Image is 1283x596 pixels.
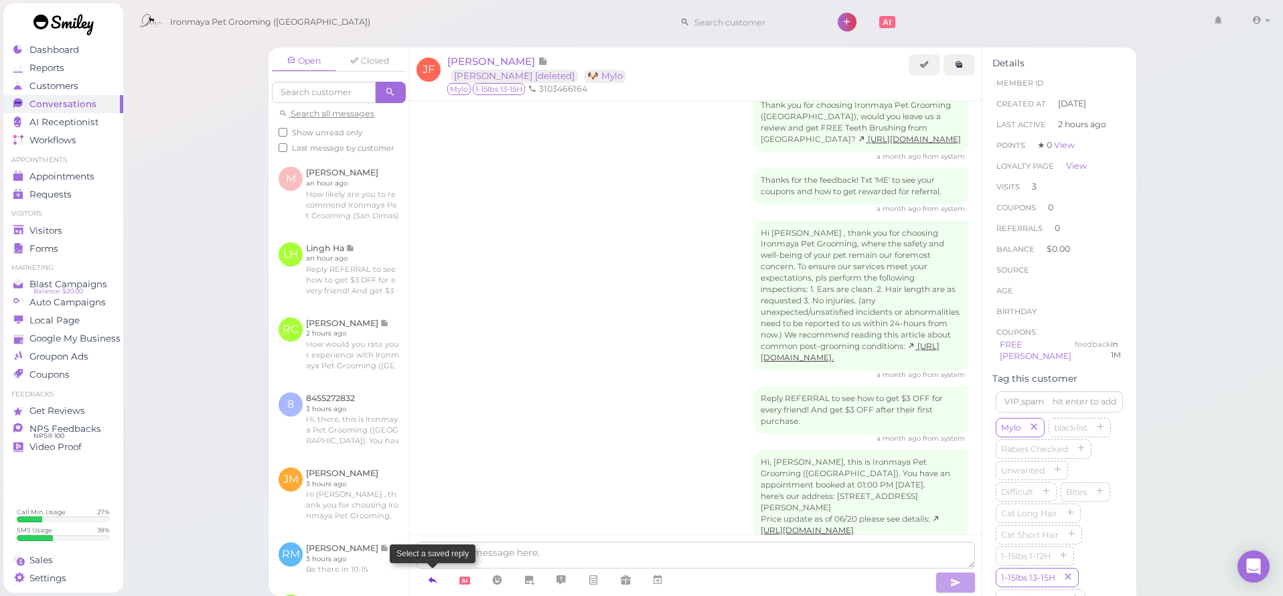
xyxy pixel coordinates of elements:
[447,55,538,68] span: [PERSON_NAME]
[1037,140,1075,150] span: ★ 0
[1075,339,1111,363] div: feedback
[584,70,626,82] a: 🐶 Mylo
[1051,423,1090,433] span: blacklist
[29,189,72,200] span: Requests
[996,244,1037,254] span: Balance
[29,369,70,380] span: Coupons
[3,569,123,587] a: Settings
[923,434,965,443] span: from system
[998,444,1071,454] span: Rabies Checked
[1063,487,1089,497] span: Bites
[3,41,123,59] a: Dashboard
[3,348,123,366] a: Groupon Ads
[29,62,64,74] span: Reports
[29,44,79,56] span: Dashboard
[33,431,64,441] span: NPS® 100
[3,185,123,204] a: Requests
[279,128,287,137] input: Show unread only
[998,551,1053,561] span: 1-15lbs 1-12H
[996,307,1037,316] span: Birthday
[877,370,923,379] span: 08/01/2025 05:18pm
[3,240,123,258] a: Forms
[1054,140,1075,150] a: View
[992,373,1126,384] div: Tag this customer
[992,58,1126,69] div: Details
[923,152,965,161] span: from system
[3,95,123,113] a: Conversations
[29,554,53,566] span: Sales
[3,551,123,569] a: Sales
[29,171,94,182] span: Appointments
[170,3,370,41] span: Ironmaya Pet Grooming ([GEOGRAPHIC_DATA])
[923,204,965,213] span: from system
[998,487,1036,497] span: Difficult
[29,315,80,326] span: Local Page
[3,293,123,311] a: Auto Campaigns
[877,434,923,443] span: 08/01/2025 05:43pm
[97,526,110,534] div: 39 %
[998,465,1047,475] span: Unwanted
[761,342,939,362] a: [URL][DOMAIN_NAME].
[3,59,123,77] a: Reports
[3,131,123,149] a: Workflows
[29,423,101,435] span: NPS Feedbacks
[754,93,968,152] div: Thank you for choosing Ironmaya Pet Grooming ([GEOGRAPHIC_DATA]), would you leave us a review and...
[754,450,968,566] div: Hi, [PERSON_NAME], this is Ironmaya Pet Grooming ([GEOGRAPHIC_DATA]). You have an appointment boo...
[29,351,88,362] span: Groupon Ads
[1111,339,1121,363] div: Expires at2025-09-30 11:59pm
[538,55,548,68] span: Note
[29,117,98,128] span: AI Receptionist
[998,530,1061,540] span: Cat Short Hair
[1066,161,1087,171] a: View
[992,218,1126,239] li: 0
[3,263,123,273] li: Marketing
[1237,550,1270,583] div: Open Intercom Messenger
[996,327,1036,337] span: Coupons
[447,55,633,82] a: [PERSON_NAME] [PERSON_NAME] [deleted] 🐶 Mylo
[29,297,106,308] span: Auto Campaigns
[1047,244,1070,254] span: $0.00
[3,209,123,218] li: Visitors
[3,222,123,240] a: Visitors
[3,113,123,131] a: AI Receptionist
[29,573,66,584] span: Settings
[3,420,123,438] a: NPS Feedbacks NPS® 100
[923,370,965,379] span: from system
[998,508,1060,518] span: Cat Long Hair
[1058,119,1106,131] span: 2 hours ago
[33,286,83,297] span: Balance: $20.00
[3,329,123,348] a: Google My Business
[1000,340,1071,362] a: FREE [PERSON_NAME]
[29,405,85,417] span: Get Reviews
[3,275,123,293] a: Blast Campaigns Balance: $20.00
[29,98,96,110] span: Conversations
[17,526,52,534] div: SMS Usage
[996,224,1043,233] span: Referrals
[996,391,1123,413] input: VIP,spam
[29,80,78,92] span: Customers
[996,182,1020,192] span: Visits
[29,225,62,236] span: Visitors
[3,311,123,329] a: Local Page
[690,11,820,33] input: Search customer
[1053,396,1116,408] div: hit enter to add
[996,141,1025,150] span: Points
[3,77,123,95] a: Customers
[272,51,336,72] a: Open
[279,108,374,119] a: Search all messages
[992,197,1126,218] li: 0
[3,402,123,420] a: Get Reviews
[451,70,578,82] a: [PERSON_NAME] [deleted]
[877,152,923,161] span: 08/01/2025 04:43pm
[996,286,1013,295] span: age
[754,386,968,434] div: Reply REFERRAL to see how to get $3 OFF for every friend! And get $3 OFF after their first purchase.
[272,82,376,103] input: Search customer
[754,168,968,204] div: Thanks for the feedback! Txt 'ME' to see your coupons and how to get rewarded for referral.
[29,279,107,290] span: Blast Campaigns
[292,128,362,137] span: Show unread only
[279,143,287,152] input: Last message by customer
[417,58,441,82] span: JF
[996,78,1043,88] span: Member ID
[29,441,82,453] span: Video Proof
[29,333,121,344] span: Google My Business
